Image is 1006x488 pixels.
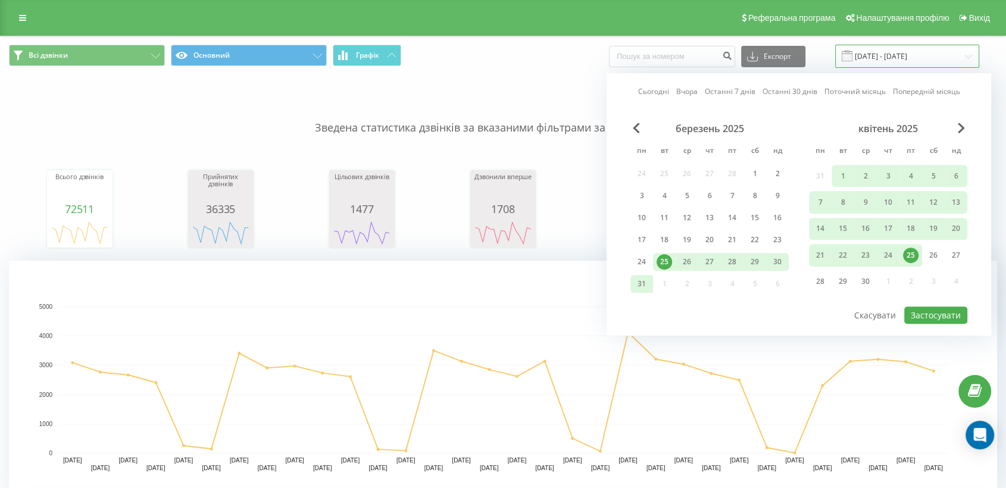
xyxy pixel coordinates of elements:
[657,232,672,248] div: 18
[948,195,964,210] div: 13
[748,13,836,23] span: Реферальна програма
[832,165,854,187] div: вт 1 квіт 2025 р.
[676,231,698,249] div: ср 19 бер 2025 р.
[958,123,965,133] span: Next Month
[724,232,740,248] div: 21
[705,86,755,98] a: Останні 7 днів
[396,457,415,464] text: [DATE]
[723,143,741,161] abbr: п’ятниця
[356,51,379,60] span: Графік
[969,13,990,23] span: Вихід
[747,210,763,226] div: 15
[741,46,805,67] button: Експорт
[832,218,854,240] div: вт 15 квіт 2025 р.
[174,457,193,464] text: [DATE]
[766,187,789,205] div: нд 9 бер 2025 р.
[508,457,527,464] text: [DATE]
[945,244,967,266] div: нд 27 квіт 2025 р.
[768,143,786,161] abbr: неділя
[948,248,964,263] div: 27
[785,457,804,464] text: [DATE]
[947,143,965,161] abbr: неділя
[9,45,165,66] button: Всі дзвінки
[191,215,251,251] div: A chart.
[609,46,735,67] input: Пошук за номером
[634,232,649,248] div: 17
[618,457,638,464] text: [DATE]
[341,457,360,464] text: [DATE]
[922,192,945,214] div: сб 12 квіт 2025 р.
[653,231,676,249] div: вт 18 бер 2025 р.
[880,195,896,210] div: 10
[730,457,749,464] text: [DATE]
[832,192,854,214] div: вт 8 квіт 2025 р.
[858,221,873,237] div: 16
[763,86,817,98] a: Останні 30 днів
[922,165,945,187] div: сб 5 квіт 2025 р.
[332,215,392,251] div: A chart.
[856,13,949,23] span: Налаштування профілю
[766,209,789,227] div: нд 16 бер 2025 р.
[653,187,676,205] div: вт 4 бер 2025 р.
[634,210,649,226] div: 10
[743,231,766,249] div: сб 22 бер 2025 р.
[29,51,68,60] span: Всі дзвінки
[171,45,327,66] button: Основний
[702,465,721,471] text: [DATE]
[747,232,763,248] div: 22
[630,209,653,227] div: пн 10 бер 2025 р.
[473,215,533,251] svg: A chart.
[813,465,832,471] text: [DATE]
[721,187,743,205] div: пт 7 бер 2025 р.
[893,86,960,98] a: Попередній місяць
[834,143,852,161] abbr: вівторок
[721,253,743,271] div: пт 28 бер 2025 р.
[630,253,653,271] div: пн 24 бер 2025 р.
[770,188,785,204] div: 9
[966,421,994,449] div: Open Intercom Messenger
[879,143,897,161] abbr: четвер
[202,465,221,471] text: [DATE]
[646,465,666,471] text: [DATE]
[701,143,718,161] abbr: четвер
[679,188,695,204] div: 5
[835,248,851,263] div: 22
[591,465,610,471] text: [DATE]
[877,192,899,214] div: чт 10 квіт 2025 р.
[854,244,877,266] div: ср 23 квіт 2025 р.
[902,143,920,161] abbr: п’ятниця
[857,143,874,161] abbr: середа
[858,248,873,263] div: 23
[824,86,886,98] a: Поточний місяць
[698,187,721,205] div: чт 6 бер 2025 р.
[832,271,854,293] div: вт 29 квіт 2025 р.
[896,457,916,464] text: [DATE]
[770,232,785,248] div: 23
[653,253,676,271] div: вт 25 бер 2025 р.
[535,465,554,471] text: [DATE]
[848,306,902,324] button: Скасувати
[766,231,789,249] div: нд 23 бер 2025 р.
[835,274,851,289] div: 29
[926,195,941,210] div: 12
[858,168,873,184] div: 2
[630,123,789,134] div: березень 2025
[63,457,82,464] text: [DATE]
[877,218,899,240] div: чт 17 квіт 2025 р.
[702,188,717,204] div: 6
[813,248,828,263] div: 21
[698,253,721,271] div: чт 27 бер 2025 р.
[676,86,698,98] a: Вчора
[835,195,851,210] div: 8
[832,244,854,266] div: вт 22 квіт 2025 р.
[50,215,110,251] div: A chart.
[91,465,110,471] text: [DATE]
[698,231,721,249] div: чт 20 бер 2025 р.
[679,232,695,248] div: 19
[809,192,832,214] div: пн 7 квіт 2025 р.
[49,450,52,456] text: 0
[721,209,743,227] div: пт 14 бер 2025 р.
[926,168,941,184] div: 5
[563,457,582,464] text: [DATE]
[858,195,873,210] div: 9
